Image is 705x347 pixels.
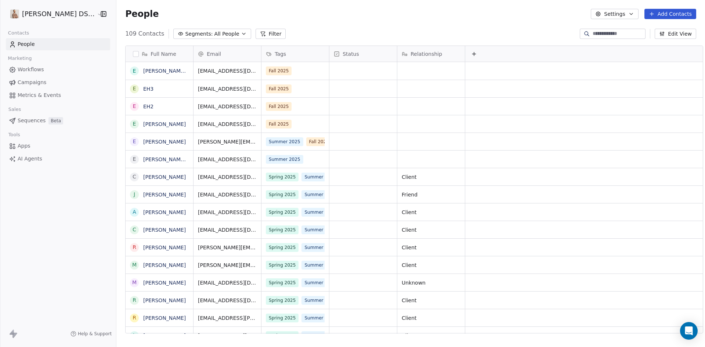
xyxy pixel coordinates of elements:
[6,115,110,127] a: SequencesBeta
[18,79,46,86] span: Campaigns
[143,174,186,180] a: [PERSON_NAME]
[143,68,217,74] a: [PERSON_NAME] Test [DATE]
[302,278,339,287] span: Summer 2025
[133,138,136,145] div: E
[266,173,299,181] span: Spring 2025
[133,296,136,304] div: R
[133,226,136,234] div: C
[402,279,460,286] span: Unknown
[133,155,136,163] div: E
[402,332,460,339] span: Client
[143,121,186,127] a: [PERSON_NAME]
[266,331,299,340] span: Spring 2025
[78,331,112,337] span: Help & Support
[48,117,63,124] span: Beta
[143,139,186,145] a: [PERSON_NAME]
[151,50,176,58] span: Full Name
[132,279,137,286] div: M
[18,66,44,73] span: Workflows
[266,278,299,287] span: Spring 2025
[6,38,110,50] a: People
[302,243,339,252] span: Summer 2025
[302,296,339,305] span: Summer 2025
[266,102,292,111] span: Fall 2025
[198,226,257,234] span: [EMAIL_ADDRESS][DOMAIN_NAME]
[133,102,136,110] div: E
[133,243,136,251] div: R
[6,153,110,165] a: AI Agents
[266,66,292,75] span: Fall 2025
[266,155,303,164] span: Summer 2025
[343,50,359,58] span: Status
[133,85,136,93] div: E
[143,262,186,268] a: [PERSON_NAME]
[266,225,299,234] span: Spring 2025
[266,261,299,270] span: Spring 2025
[5,53,35,64] span: Marketing
[143,227,186,233] a: [PERSON_NAME]
[402,261,460,269] span: Client
[266,208,299,217] span: Spring 2025
[143,104,153,109] a: EH2
[134,191,135,198] div: J
[302,190,339,199] span: Summer 2025
[302,314,339,322] span: Summer 2025
[185,30,213,38] span: Segments:
[266,120,292,129] span: Fall 2025
[402,191,460,198] span: Friend
[198,85,257,93] span: [EMAIL_ADDRESS][DOMAIN_NAME]
[198,173,257,181] span: [EMAIL_ADDRESS][DOMAIN_NAME]
[302,208,339,217] span: Summer 2025
[125,8,159,19] span: People
[207,50,221,58] span: Email
[9,8,92,20] button: [PERSON_NAME] DS Realty
[591,9,638,19] button: Settings
[143,192,186,198] a: [PERSON_NAME]
[18,155,42,163] span: AI Agents
[143,297,186,303] a: [PERSON_NAME]
[266,243,299,252] span: Spring 2025
[6,64,110,76] a: Workflows
[302,261,339,270] span: Summer 2025
[5,28,32,39] span: Contacts
[6,89,110,101] a: Metrics & Events
[397,46,465,62] div: Relationship
[402,209,460,216] span: Client
[6,140,110,152] a: Apps
[5,104,24,115] span: Sales
[256,29,286,39] button: Filter
[198,138,257,145] span: [PERSON_NAME][EMAIL_ADDRESS][DOMAIN_NAME]
[18,91,61,99] span: Metrics & Events
[22,9,95,19] span: [PERSON_NAME] DS Realty
[266,296,299,305] span: Spring 2025
[261,46,329,62] div: Tags
[5,129,23,140] span: Tools
[198,314,257,322] span: [EMAIL_ADDRESS][PERSON_NAME][DOMAIN_NAME]
[329,46,397,62] div: Status
[18,117,46,124] span: Sequences
[133,120,136,128] div: E
[143,86,153,92] a: EH3
[644,9,696,19] button: Add Contacts
[132,261,137,269] div: M
[402,244,460,251] span: Client
[143,280,186,286] a: [PERSON_NAME]
[302,173,339,181] span: Summer 2025
[126,46,193,62] div: Full Name
[133,67,136,75] div: E
[402,173,460,181] span: Client
[266,84,292,93] span: Fall 2025
[126,62,194,334] div: grid
[143,156,268,162] a: [PERSON_NAME] [DATE] & [DATE] Summer 2025
[680,322,698,340] div: Open Intercom Messenger
[306,137,332,146] span: Fall 2025
[275,50,286,58] span: Tags
[266,314,299,322] span: Spring 2025
[198,297,257,304] span: [EMAIL_ADDRESS][DOMAIN_NAME]
[411,50,442,58] span: Relationship
[402,297,460,304] span: Client
[143,333,186,339] a: [PERSON_NAME]
[402,314,460,322] span: Client
[302,225,339,234] span: Summer 2025
[70,331,112,337] a: Help & Support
